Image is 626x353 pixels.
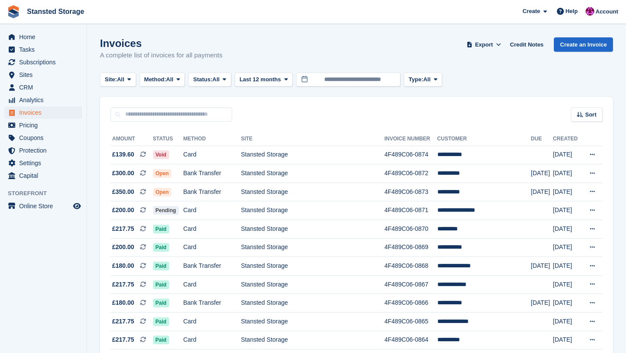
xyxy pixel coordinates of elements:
span: Paid [153,225,169,233]
td: 4F489C06-0870 [384,220,437,239]
td: 4F489C06-0874 [384,146,437,164]
td: 4F489C06-0868 [384,257,437,276]
td: Bank Transfer [183,183,241,201]
td: Card [183,201,241,220]
td: Stansted Storage [241,220,384,239]
td: 4F489C06-0864 [384,331,437,350]
span: Online Store [19,200,71,212]
a: Create an Invoice [554,37,613,52]
td: [DATE] [553,183,582,201]
a: Preview store [72,201,82,211]
td: Card [183,331,241,350]
a: menu [4,200,82,212]
a: menu [4,69,82,81]
td: [DATE] [553,220,582,239]
th: Invoice Number [384,132,437,146]
span: All [213,75,220,84]
span: £217.75 [112,335,134,344]
span: Pending [153,206,179,215]
img: Jonathan Crick [586,7,594,16]
span: Capital [19,170,71,182]
td: [DATE] [553,146,582,164]
img: stora-icon-8386f47178a22dfd0bd8f6a31ec36ba5ce8667c1dd55bd0f319d3a0aa187defe.svg [7,5,20,18]
span: Account [596,7,618,16]
button: Status: All [188,73,231,87]
th: Created [553,132,582,146]
td: Stansted Storage [241,183,384,201]
td: Card [183,220,241,239]
span: £217.75 [112,280,134,289]
td: Bank Transfer [183,164,241,183]
span: £217.75 [112,317,134,326]
span: Settings [19,157,71,169]
a: menu [4,119,82,131]
span: £200.00 [112,206,134,215]
span: Paid [153,262,169,270]
span: Invoices [19,107,71,119]
span: Paid [153,317,169,326]
td: Card [183,313,241,331]
p: A complete list of invoices for all payments [100,50,223,60]
span: Open [153,188,172,196]
td: 4F489C06-0872 [384,164,437,183]
a: menu [4,170,82,182]
span: Analytics [19,94,71,106]
span: Sort [585,110,596,119]
span: Paid [153,243,169,252]
td: Stansted Storage [241,275,384,294]
td: Bank Transfer [183,294,241,313]
td: [DATE] [531,164,553,183]
span: All [423,75,431,84]
span: £180.00 [112,261,134,270]
td: 4F489C06-0873 [384,183,437,201]
span: Home [19,31,71,43]
th: Customer [437,132,531,146]
span: Type: [409,75,423,84]
a: menu [4,43,82,56]
td: Stansted Storage [241,257,384,276]
a: menu [4,132,82,144]
span: £300.00 [112,169,134,178]
button: Export [465,37,503,52]
td: [DATE] [553,294,582,313]
td: [DATE] [553,331,582,350]
span: Pricing [19,119,71,131]
span: Subscriptions [19,56,71,68]
td: [DATE] [531,294,553,313]
td: 4F489C06-0865 [384,313,437,331]
button: Method: All [140,73,185,87]
span: Site: [105,75,117,84]
a: menu [4,157,82,169]
td: 4F489C06-0869 [384,238,437,257]
td: Stansted Storage [241,331,384,350]
td: [DATE] [531,257,553,276]
span: £350.00 [112,187,134,196]
span: Method: [144,75,166,84]
th: Amount [110,132,153,146]
button: Site: All [100,73,136,87]
td: 4F489C06-0867 [384,275,437,294]
span: Open [153,169,172,178]
span: Last 12 months [240,75,281,84]
td: Stansted Storage [241,294,384,313]
button: Type: All [404,73,442,87]
span: Sites [19,69,71,81]
th: Status [153,132,183,146]
a: Credit Notes [506,37,547,52]
h1: Invoices [100,37,223,49]
td: [DATE] [553,201,582,220]
span: Paid [153,299,169,307]
span: £200.00 [112,243,134,252]
span: Export [475,40,493,49]
td: [DATE] [553,238,582,257]
td: Stansted Storage [241,146,384,164]
td: [DATE] [553,257,582,276]
span: Void [153,150,169,159]
th: Site [241,132,384,146]
span: Create [523,7,540,16]
td: Stansted Storage [241,164,384,183]
th: Due [531,132,553,146]
span: Status: [193,75,212,84]
span: Paid [153,280,169,289]
td: Card [183,275,241,294]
